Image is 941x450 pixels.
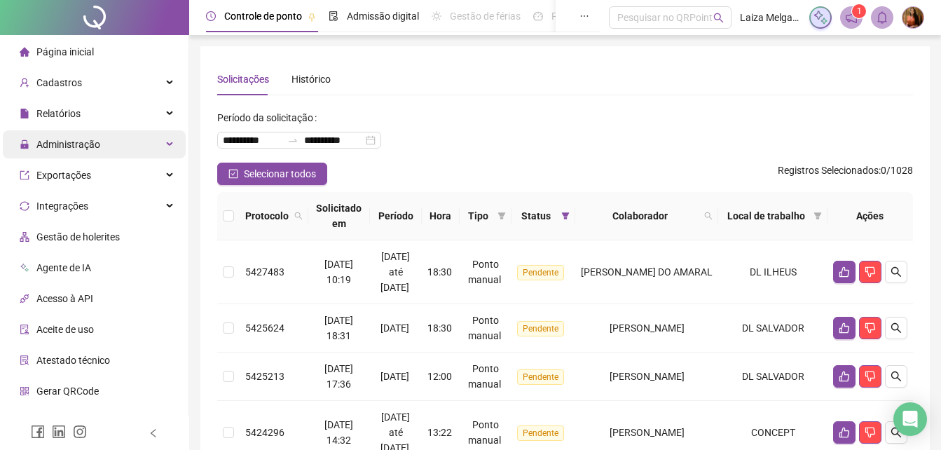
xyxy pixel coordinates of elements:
[517,321,564,336] span: Pendente
[427,427,452,438] span: 13:22
[610,427,685,438] span: [PERSON_NAME]
[561,212,570,220] span: filter
[865,322,876,334] span: dislike
[370,192,422,240] th: Período
[291,71,331,87] div: Histórico
[324,259,353,285] span: [DATE] 10:19
[533,11,543,21] span: dashboard
[610,322,685,334] span: [PERSON_NAME]
[845,11,858,24] span: notification
[36,355,110,366] span: Atestado técnico
[581,208,699,224] span: Colaborador
[31,425,45,439] span: facebook
[813,10,828,25] img: sparkle-icon.fc2bf0ac1784a2077858766a79e2daf3.svg
[432,11,441,21] span: sun
[329,11,338,21] span: file-done
[291,205,305,226] span: search
[468,363,501,390] span: Ponto manual
[36,262,91,273] span: Agente de IA
[468,259,501,285] span: Ponto manual
[718,240,827,304] td: DL ILHEUS
[852,4,866,18] sup: 1
[245,371,284,382] span: 5425213
[902,7,923,28] img: 85600
[495,205,509,226] span: filter
[468,419,501,446] span: Ponto manual
[245,427,284,438] span: 5424296
[551,11,606,22] span: Painel do DP
[20,386,29,396] span: qrcode
[724,208,808,224] span: Local de trabalho
[833,208,907,224] div: Ações
[20,294,29,304] span: api
[718,304,827,353] td: DL SALVADOR
[245,322,284,334] span: 5425624
[36,324,94,335] span: Aceite de uso
[427,322,452,334] span: 18:30
[224,11,302,22] span: Controle de ponto
[839,371,850,382] span: like
[36,231,120,243] span: Gestão de holerites
[891,371,902,382] span: search
[704,212,713,220] span: search
[308,13,316,21] span: pushpin
[228,169,238,179] span: check-square
[324,315,353,341] span: [DATE] 18:31
[217,107,322,129] label: Período da solicitação
[380,322,409,334] span: [DATE]
[893,402,927,436] div: Open Intercom Messenger
[839,427,850,438] span: like
[813,212,822,220] span: filter
[287,135,298,146] span: to
[718,353,827,401] td: DL SALVADOR
[36,77,82,88] span: Cadastros
[347,11,419,22] span: Admissão digital
[36,293,93,304] span: Acesso à API
[465,208,492,224] span: Tipo
[857,6,862,16] span: 1
[20,47,29,57] span: home
[891,266,902,278] span: search
[149,428,158,438] span: left
[427,371,452,382] span: 12:00
[865,371,876,382] span: dislike
[36,200,88,212] span: Integrações
[422,192,460,240] th: Hora
[778,163,913,185] span: : 0 / 1028
[865,427,876,438] span: dislike
[839,266,850,278] span: like
[20,325,29,334] span: audit
[73,425,87,439] span: instagram
[876,11,888,24] span: bell
[380,251,411,293] span: [DATE] até [DATE]
[740,10,801,25] span: Laiza Melgaço - DL Cargo
[245,266,284,278] span: 5427483
[427,266,452,278] span: 18:30
[497,212,506,220] span: filter
[36,108,81,119] span: Relatórios
[701,205,715,226] span: search
[217,163,327,185] button: Selecionar todos
[245,208,289,224] span: Protocolo
[36,386,99,397] span: Gerar QRCode
[581,266,713,278] span: [PERSON_NAME] DO AMARAL
[20,78,29,88] span: user-add
[217,71,269,87] div: Solicitações
[517,265,564,280] span: Pendente
[778,165,879,176] span: Registros Selecionados
[36,139,100,150] span: Administração
[450,11,521,22] span: Gestão de férias
[20,355,29,365] span: solution
[52,425,66,439] span: linkedin
[20,170,29,180] span: export
[36,170,91,181] span: Exportações
[517,208,556,224] span: Status
[287,135,298,146] span: swap-right
[324,419,353,446] span: [DATE] 14:32
[20,232,29,242] span: apartment
[517,369,564,385] span: Pendente
[324,363,353,390] span: [DATE] 17:36
[713,13,724,23] span: search
[610,371,685,382] span: [PERSON_NAME]
[468,315,501,341] span: Ponto manual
